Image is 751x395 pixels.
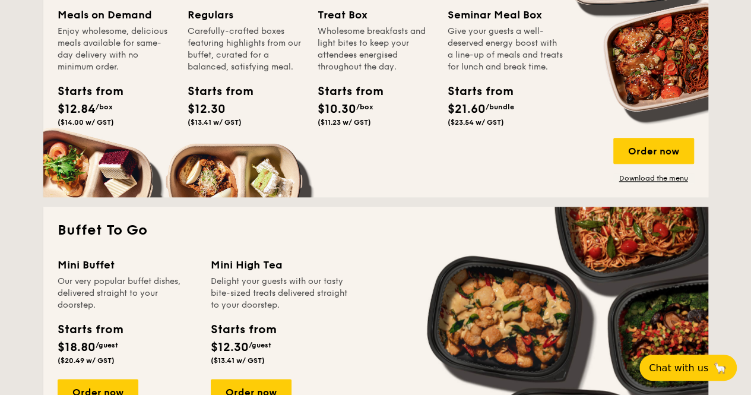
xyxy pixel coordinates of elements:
[448,102,486,116] span: $21.60
[613,138,694,164] div: Order now
[318,7,433,23] div: Treat Box
[58,7,173,23] div: Meals on Demand
[58,102,96,116] span: $12.84
[96,103,113,111] span: /box
[318,118,371,127] span: ($11.23 w/ GST)
[58,83,111,100] div: Starts from
[58,276,197,311] div: Our very popular buffet dishes, delivered straight to your doorstep.
[613,173,694,183] a: Download the menu
[188,102,226,116] span: $12.30
[58,26,173,73] div: Enjoy wholesome, delicious meals available for same-day delivery with no minimum order.
[249,341,271,349] span: /guest
[211,257,350,273] div: Mini High Tea
[211,276,350,311] div: Delight your guests with our tasty bite-sized treats delivered straight to your doorstep.
[96,341,118,349] span: /guest
[58,356,115,365] span: ($20.49 w/ GST)
[58,118,114,127] span: ($14.00 w/ GST)
[58,221,694,240] h2: Buffet To Go
[188,26,303,73] div: Carefully-crafted boxes featuring highlights from our buffet, curated for a balanced, satisfying ...
[448,83,501,100] div: Starts from
[211,321,275,339] div: Starts from
[211,340,249,355] span: $12.30
[356,103,373,111] span: /box
[448,7,563,23] div: Seminar Meal Box
[448,118,504,127] span: ($23.54 w/ GST)
[448,26,563,73] div: Give your guests a well-deserved energy boost with a line-up of meals and treats for lunch and br...
[211,356,265,365] span: ($13.41 w/ GST)
[58,257,197,273] div: Mini Buffet
[318,83,371,100] div: Starts from
[649,362,708,374] span: Chat with us
[318,26,433,73] div: Wholesome breakfasts and light bites to keep your attendees energised throughout the day.
[58,340,96,355] span: $18.80
[713,361,727,375] span: 🦙
[58,321,122,339] div: Starts from
[188,7,303,23] div: Regulars
[639,355,737,381] button: Chat with us🦙
[188,83,241,100] div: Starts from
[318,102,356,116] span: $10.30
[486,103,514,111] span: /bundle
[188,118,242,127] span: ($13.41 w/ GST)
